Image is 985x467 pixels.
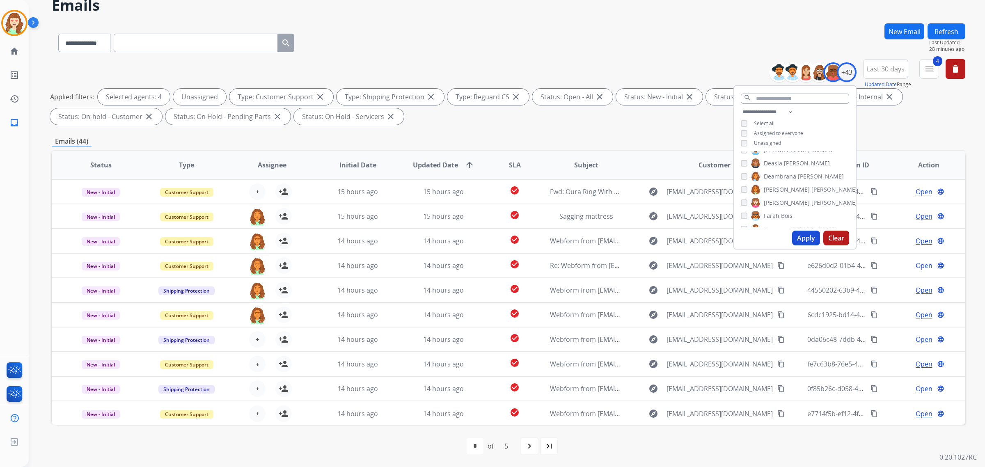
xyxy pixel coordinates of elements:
[667,211,773,221] span: [EMAIL_ADDRESS][DOMAIN_NAME]
[777,336,785,343] mat-icon: content_copy
[837,62,857,82] div: +43
[52,136,92,147] p: Emails (44)
[532,89,613,105] div: Status: Open - All
[574,160,598,170] span: Subject
[884,92,894,102] mat-icon: close
[82,311,120,320] span: New - Initial
[916,261,932,270] span: Open
[929,46,965,53] span: 28 minutes ago
[249,183,266,200] button: +
[550,335,736,344] span: Webform from [EMAIL_ADDRESS][DOMAIN_NAME] on [DATE]
[82,188,120,197] span: New - Initial
[667,359,773,369] span: [EMAIL_ADDRESS][DOMAIN_NAME]
[807,310,935,319] span: 6cdc1925-bd14-498b-9145-153853a8dbe7
[648,359,658,369] mat-icon: explore
[870,311,878,318] mat-icon: content_copy
[916,211,932,221] span: Open
[764,225,789,233] span: Harmony
[807,359,928,369] span: fe7c63b8-76e5-46c6-8d0f-275a7ff9597a
[648,409,658,419] mat-icon: explore
[423,236,464,245] span: 14 hours ago
[98,89,170,105] div: Selected agents: 4
[279,384,289,394] mat-icon: person_add
[315,92,325,102] mat-icon: close
[510,284,520,294] mat-icon: check_circle
[937,385,944,392] mat-icon: language
[884,23,924,39] button: New Email
[648,236,658,246] mat-icon: explore
[337,236,378,245] span: 14 hours ago
[158,385,215,394] span: Shipping Protection
[160,360,213,369] span: Customer Support
[939,452,977,462] p: 0.20.1027RC
[919,59,939,79] button: 4
[337,384,378,393] span: 14 hours ago
[916,384,932,394] span: Open
[337,409,378,418] span: 14 hours ago
[667,261,773,270] span: [EMAIL_ADDRESS][DOMAIN_NAME]
[916,236,932,246] span: Open
[781,212,793,220] span: Bois
[249,380,266,397] button: +
[144,112,154,121] mat-icon: close
[863,59,908,79] button: Last 30 days
[165,108,291,125] div: Status: On Hold - Pending Parts
[249,208,266,225] img: agent-avatar
[423,212,464,221] span: 15 hours ago
[807,261,931,270] span: e626d0d2-01b4-4a92-a19f-02cd1fc4a714
[279,236,289,246] mat-icon: person_add
[777,311,785,318] mat-icon: content_copy
[447,89,529,105] div: Type: Reguard CS
[281,38,291,48] mat-icon: search
[777,385,785,392] mat-icon: content_copy
[82,360,120,369] span: New - Initial
[279,285,289,295] mat-icon: person_add
[510,235,520,245] mat-icon: check_circle
[764,185,810,194] span: [PERSON_NAME]
[82,213,120,221] span: New - Initial
[249,233,266,250] img: agent-avatar
[279,334,289,344] mat-icon: person_add
[916,310,932,320] span: Open
[550,236,736,245] span: Webform from [EMAIL_ADDRESS][DOMAIN_NAME] on [DATE]
[256,384,259,394] span: +
[256,359,259,369] span: +
[807,409,927,418] span: e7714f5b-ef12-4fd3-abcb-49a560f9307f
[764,172,796,181] span: Deambrana
[386,112,396,121] mat-icon: close
[423,187,464,196] span: 15 hours ago
[249,257,266,275] img: agent-avatar
[811,185,857,194] span: [PERSON_NAME]
[807,335,930,344] span: 0da06c48-7ddb-4543-9b9e-c303ff6f8c2c
[916,285,932,295] span: Open
[82,336,120,344] span: New - Initial
[423,310,464,319] span: 14 hours ago
[82,237,120,246] span: New - Initial
[937,237,944,245] mat-icon: language
[777,410,785,417] mat-icon: content_copy
[706,89,793,105] div: Status: New - Reply
[870,213,878,220] mat-icon: content_copy
[667,334,773,344] span: [EMAIL_ADDRESS][DOMAIN_NAME]
[667,285,773,295] span: [EMAIL_ADDRESS][DOMAIN_NAME]
[648,310,658,320] mat-icon: explore
[648,211,658,221] mat-icon: explore
[337,335,378,344] span: 14 hours ago
[616,89,703,105] div: Status: New - Initial
[423,409,464,418] span: 14 hours ago
[865,81,911,88] span: Range
[754,120,774,127] span: Select all
[870,188,878,195] mat-icon: content_copy
[792,231,820,245] button: Apply
[777,286,785,294] mat-icon: content_copy
[50,92,94,102] p: Applied filters:
[754,140,781,147] span: Unassigned
[937,410,944,417] mat-icon: language
[423,261,464,270] span: 14 hours ago
[880,151,965,179] th: Action
[465,160,474,170] mat-icon: arrow_upward
[937,262,944,269] mat-icon: language
[648,384,658,394] mat-icon: explore
[784,159,830,167] span: [PERSON_NAME]
[667,409,773,419] span: [EMAIL_ADDRESS][DOMAIN_NAME]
